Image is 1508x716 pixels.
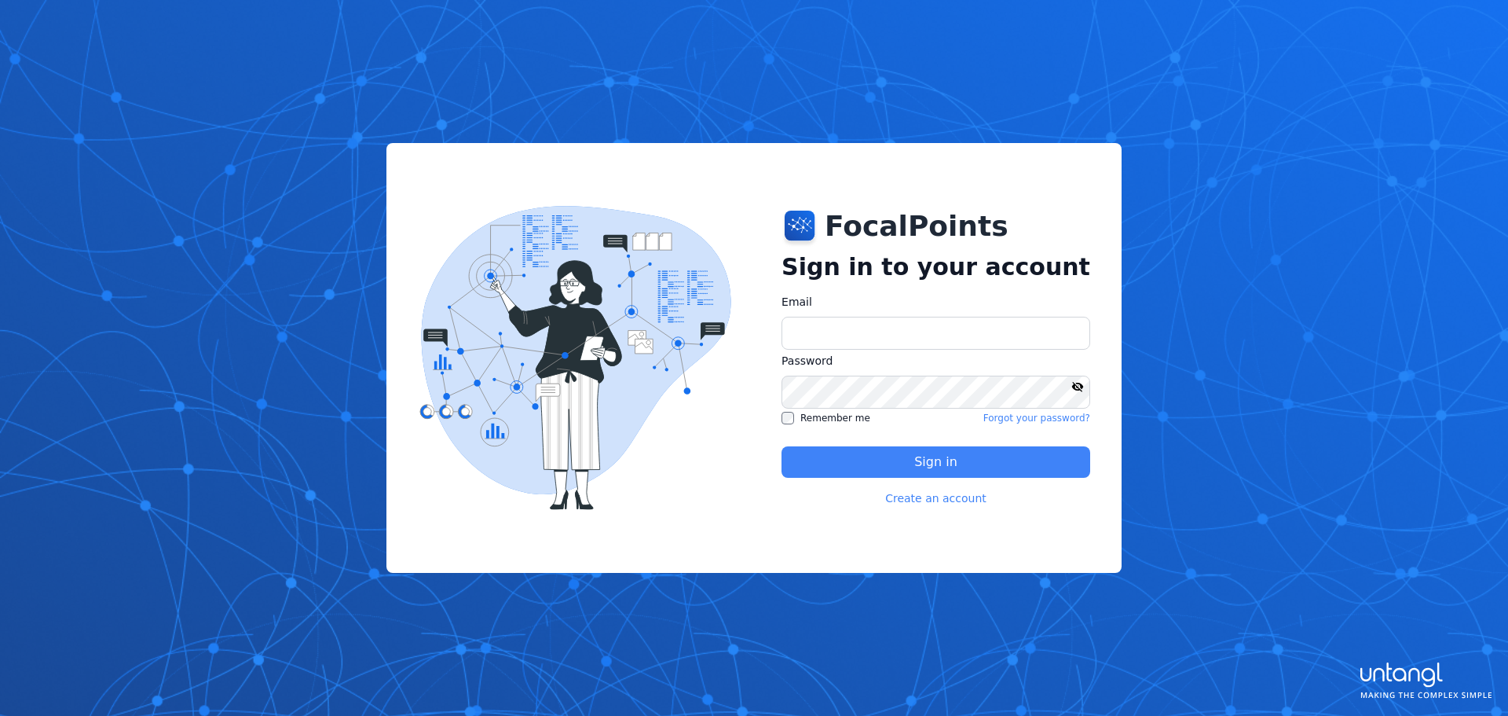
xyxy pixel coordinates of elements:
[781,412,870,424] label: Remember me
[885,490,986,506] a: Create an account
[781,294,1090,310] label: Email
[825,211,1008,242] h1: FocalPoints
[781,446,1090,478] button: Sign in
[781,253,1090,281] h2: Sign in to your account
[983,412,1090,424] a: Forgot your password?
[781,412,794,424] input: Remember me
[781,353,1090,369] label: Password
